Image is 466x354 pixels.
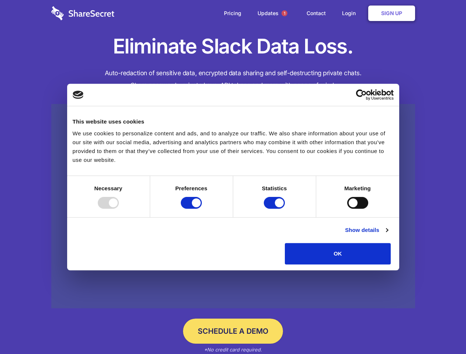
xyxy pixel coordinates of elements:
h4: Auto-redaction of sensitive data, encrypted data sharing and self-destructing private chats. Shar... [51,67,415,91]
a: Pricing [217,2,249,25]
a: Show details [345,226,388,235]
em: *No credit card required. [204,347,262,353]
span: 1 [282,10,287,16]
a: Schedule a Demo [183,319,283,344]
div: We use cookies to personalize content and ads, and to analyze our traffic. We also share informat... [73,129,394,164]
div: This website uses cookies [73,117,394,126]
a: Contact [299,2,333,25]
strong: Preferences [175,185,207,191]
a: Wistia video thumbnail [51,104,415,309]
strong: Statistics [262,185,287,191]
img: logo [73,91,84,99]
img: logo-wordmark-white-trans-d4663122ce5f474addd5e946df7df03e33cb6a1c49d2221995e7729f52c070b2.svg [51,6,114,20]
a: Sign Up [368,6,415,21]
strong: Marketing [344,185,371,191]
button: OK [285,243,391,264]
h1: Eliminate Slack Data Loss. [51,33,415,60]
a: Usercentrics Cookiebot - opens in a new window [329,89,394,100]
a: Login [335,2,367,25]
strong: Necessary [94,185,122,191]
